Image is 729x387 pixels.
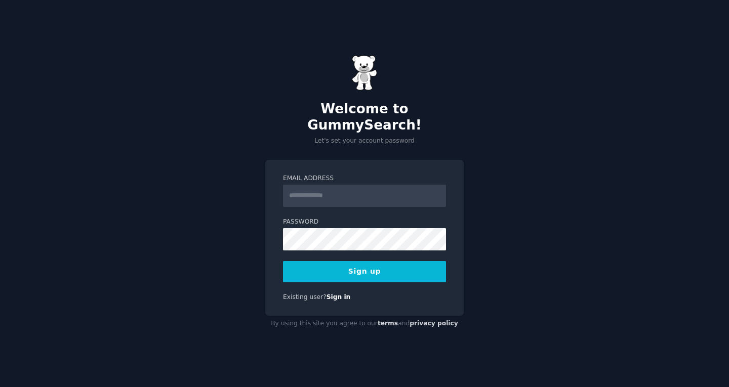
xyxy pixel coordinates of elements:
button: Sign up [283,261,446,282]
h2: Welcome to GummySearch! [265,101,464,133]
a: Sign in [327,293,351,300]
a: privacy policy [410,320,458,327]
p: Let's set your account password [265,137,464,146]
img: Gummy Bear [352,55,377,91]
a: terms [378,320,398,327]
label: Password [283,218,446,227]
label: Email Address [283,174,446,183]
span: Existing user? [283,293,327,300]
div: By using this site you agree to our and [265,316,464,332]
